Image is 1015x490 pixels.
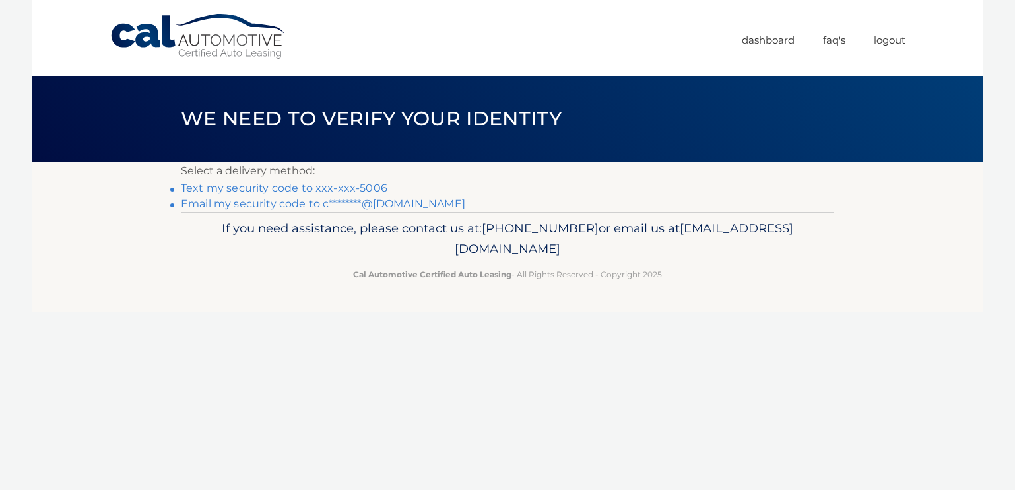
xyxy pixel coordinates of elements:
[874,29,905,51] a: Logout
[181,106,562,131] span: We need to verify your identity
[353,269,511,279] strong: Cal Automotive Certified Auto Leasing
[823,29,845,51] a: FAQ's
[482,221,599,236] span: [PHONE_NUMBER]
[189,218,826,260] p: If you need assistance, please contact us at: or email us at
[181,197,465,210] a: Email my security code to c********@[DOMAIN_NAME]
[742,29,795,51] a: Dashboard
[181,182,387,194] a: Text my security code to xxx-xxx-5006
[181,162,834,180] p: Select a delivery method:
[110,13,288,60] a: Cal Automotive
[189,267,826,281] p: - All Rights Reserved - Copyright 2025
